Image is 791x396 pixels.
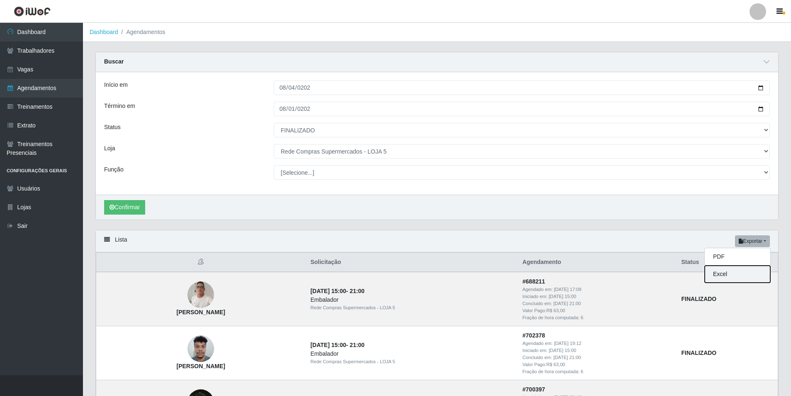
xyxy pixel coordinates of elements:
button: Confirmar [104,200,145,215]
label: Início em [104,81,128,89]
th: Status [676,253,778,272]
input: 00/00/0000 [274,81,770,95]
time: [DATE] 15:00 [310,288,346,294]
time: [DATE] 21:00 [553,301,581,306]
div: Valor Pago: R$ 63,00 [523,361,672,368]
div: Embalador [310,350,512,358]
button: Exportar [735,235,770,247]
time: [DATE] 15:00 [549,348,576,353]
time: 21:00 [350,342,365,348]
div: Lista [96,230,778,252]
div: Fração de hora computada: 6 [523,368,672,375]
time: 21:00 [350,288,365,294]
strong: - [310,288,364,294]
label: Status [104,123,121,132]
label: Término em [104,102,135,110]
strong: # 702378 [523,332,545,339]
strong: # 700397 [523,386,545,393]
strong: # 688211 [523,278,545,285]
a: Dashboard [90,29,118,35]
button: PDF [705,248,770,266]
th: Solicitação [305,253,517,272]
div: Fração de hora computada: 6 [523,314,672,321]
time: [DATE] 15:00 [549,294,576,299]
time: [DATE] 19:12 [554,341,581,346]
time: [DATE] 21:00 [553,355,581,360]
th: Agendamento [518,253,677,272]
strong: Buscar [104,58,124,65]
strong: [PERSON_NAME] [176,309,225,315]
div: Rede Compras Supermercados - LOJA 5 [310,358,512,365]
div: Rede Compras Supermercados - LOJA 5 [310,304,512,311]
div: Embalador [310,296,512,304]
strong: FINALIZADO [681,296,716,302]
time: [DATE] 17:09 [554,287,581,292]
label: Função [104,165,124,174]
img: Matheus Alvino Gonçalves Carneiro [187,277,214,313]
div: Agendado em: [523,286,672,293]
img: CoreUI Logo [14,6,51,17]
nav: breadcrumb [83,23,791,42]
div: Agendado em: [523,340,672,347]
strong: FINALIZADO [681,350,716,356]
time: [DATE] 15:00 [310,342,346,348]
div: Concluido em: [523,354,672,361]
li: Agendamentos [118,28,166,37]
img: Sávio Santos Pinto [187,331,214,367]
strong: - [310,342,364,348]
div: Iniciado em: [523,293,672,300]
strong: [PERSON_NAME] [176,363,225,369]
button: Excel [705,266,770,283]
label: Loja [104,144,115,153]
div: Iniciado em: [523,347,672,354]
input: 00/00/0000 [274,102,770,116]
div: Valor Pago: R$ 63,00 [523,307,672,314]
div: Concluido em: [523,300,672,307]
